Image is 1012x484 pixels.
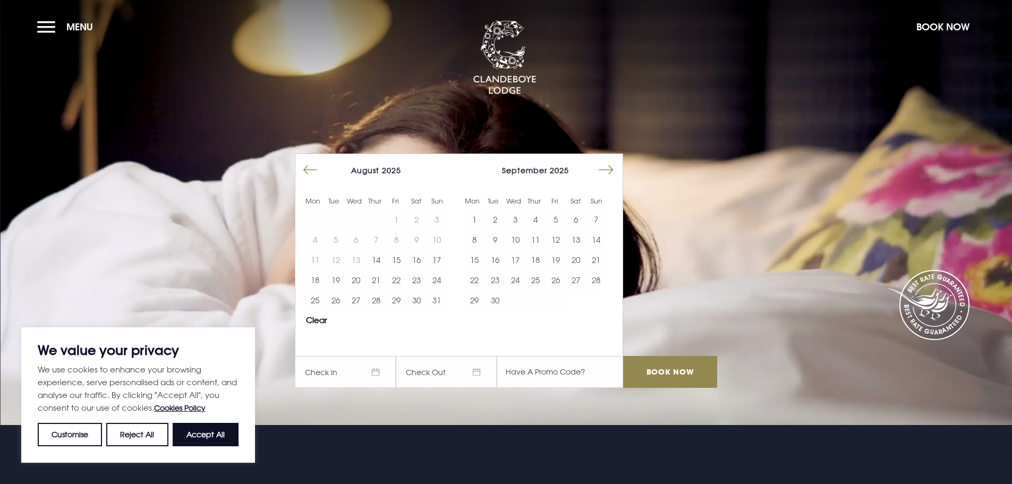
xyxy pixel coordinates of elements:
[37,15,98,38] button: Menu
[525,230,546,250] td: Choose Thursday, September 11, 2025 as your start date.
[505,209,525,230] button: 3
[525,270,546,290] td: Choose Thursday, September 25, 2025 as your start date.
[586,250,606,270] button: 21
[586,270,606,290] td: Choose Sunday, September 28, 2025 as your start date.
[346,290,366,310] td: Choose Wednesday, August 27, 2025 as your start date.
[325,270,345,290] td: Choose Tuesday, August 19, 2025 as your start date.
[484,290,505,310] td: Choose Tuesday, September 30, 2025 as your start date.
[351,166,379,175] span: August
[566,209,586,230] button: 6
[427,270,447,290] td: Choose Sunday, August 24, 2025 as your start date.
[505,230,525,250] td: Choose Wednesday, September 10, 2025 as your start date.
[406,270,427,290] button: 23
[464,250,484,270] td: Choose Monday, September 15, 2025 as your start date.
[586,209,606,230] button: 7
[406,250,427,270] button: 16
[484,230,505,250] button: 9
[386,290,406,310] td: Choose Friday, August 29, 2025 as your start date.
[505,209,525,230] td: Choose Wednesday, September 3, 2025 as your start date.
[173,423,239,446] button: Accept All
[382,166,401,175] span: 2025
[546,230,566,250] button: 12
[464,290,484,310] td: Choose Monday, September 29, 2025 as your start date.
[484,209,505,230] td: Choose Tuesday, September 2, 2025 as your start date.
[427,250,447,270] button: 17
[366,250,386,270] td: Choose Thursday, August 14, 2025 as your start date.
[525,230,546,250] button: 11
[366,270,386,290] td: Choose Thursday, August 21, 2025 as your start date.
[505,250,525,270] button: 17
[525,250,546,270] td: Choose Thursday, September 18, 2025 as your start date.
[911,15,975,38] button: Book Now
[154,403,206,412] a: Cookies Policy
[497,356,623,388] input: Have A Promo Code?
[21,327,255,463] div: We value your privacy
[566,250,586,270] button: 20
[484,250,505,270] td: Choose Tuesday, September 16, 2025 as your start date.
[305,290,325,310] button: 25
[464,209,484,230] td: Choose Monday, September 1, 2025 as your start date.
[366,290,386,310] button: 28
[386,250,406,270] button: 15
[464,290,484,310] button: 29
[596,160,616,180] button: Move forward to switch to the next month.
[546,250,566,270] td: Choose Friday, September 19, 2025 as your start date.
[427,270,447,290] button: 24
[366,250,386,270] button: 14
[427,290,447,310] td: Choose Sunday, August 31, 2025 as your start date.
[484,290,505,310] button: 30
[546,209,566,230] button: 5
[566,250,586,270] td: Choose Saturday, September 20, 2025 as your start date.
[502,166,547,175] span: September
[427,250,447,270] td: Choose Sunday, August 17, 2025 as your start date.
[305,290,325,310] td: Choose Monday, August 25, 2025 as your start date.
[464,250,484,270] button: 15
[346,270,366,290] td: Choose Wednesday, August 20, 2025 as your start date.
[546,270,566,290] td: Choose Friday, September 26, 2025 as your start date.
[366,270,386,290] button: 21
[484,209,505,230] button: 2
[366,290,386,310] td: Choose Thursday, August 28, 2025 as your start date.
[406,290,427,310] button: 30
[586,230,606,250] button: 14
[386,250,406,270] td: Choose Friday, August 15, 2025 as your start date.
[546,209,566,230] td: Choose Friday, September 5, 2025 as your start date.
[525,209,546,230] button: 4
[505,230,525,250] button: 10
[464,230,484,250] button: 8
[346,290,366,310] button: 27
[505,270,525,290] button: 24
[38,363,239,414] p: We use cookies to enhance your browsing experience, serve personalised ads or content, and analys...
[295,356,396,388] span: Check In
[386,290,406,310] button: 29
[325,290,345,310] td: Choose Tuesday, August 26, 2025 as your start date.
[586,209,606,230] td: Choose Sunday, September 7, 2025 as your start date.
[325,270,345,290] button: 19
[546,250,566,270] button: 19
[305,270,325,290] td: Choose Monday, August 18, 2025 as your start date.
[566,209,586,230] td: Choose Saturday, September 6, 2025 as your start date.
[505,270,525,290] td: Choose Wednesday, September 24, 2025 as your start date.
[106,423,168,446] button: Reject All
[623,356,717,388] input: Book Now
[386,270,406,290] td: Choose Friday, August 22, 2025 as your start date.
[566,230,586,250] td: Choose Saturday, September 13, 2025 as your start date.
[586,230,606,250] td: Choose Sunday, September 14, 2025 as your start date.
[406,250,427,270] td: Choose Saturday, August 16, 2025 as your start date.
[464,270,484,290] button: 22
[38,423,102,446] button: Customise
[300,160,320,180] button: Move backward to switch to the previous month.
[464,270,484,290] td: Choose Monday, September 22, 2025 as your start date.
[586,250,606,270] td: Choose Sunday, September 21, 2025 as your start date.
[566,270,586,290] td: Choose Saturday, September 27, 2025 as your start date.
[386,270,406,290] button: 22
[406,290,427,310] td: Choose Saturday, August 30, 2025 as your start date.
[346,270,366,290] button: 20
[396,356,497,388] span: Check Out
[566,230,586,250] button: 13
[550,166,569,175] span: 2025
[464,230,484,250] td: Choose Monday, September 8, 2025 as your start date.
[484,270,505,290] button: 23
[484,230,505,250] td: Choose Tuesday, September 9, 2025 as your start date.
[484,270,505,290] td: Choose Tuesday, September 23, 2025 as your start date.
